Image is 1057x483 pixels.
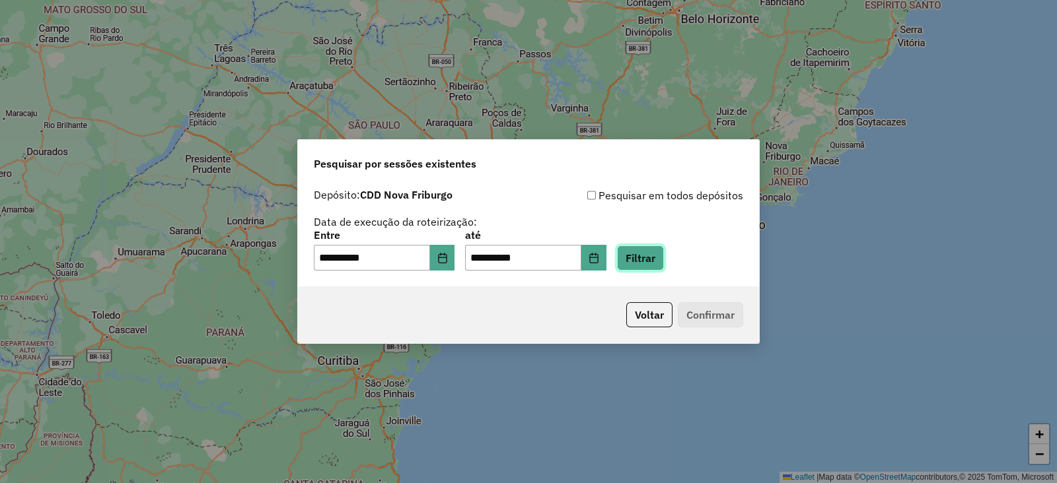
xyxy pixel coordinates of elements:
span: Pesquisar por sessões existentes [314,156,476,172]
div: Pesquisar em todos depósitos [528,187,743,203]
label: até [465,227,606,243]
label: Data de execução da roteirização: [314,214,477,230]
strong: CDD Nova Friburgo [360,188,453,201]
button: Filtrar [617,245,664,271]
label: Depósito: [314,187,453,203]
button: Voltar [626,302,673,327]
button: Choose Date [581,245,606,271]
label: Entre [314,227,455,243]
button: Choose Date [430,245,455,271]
